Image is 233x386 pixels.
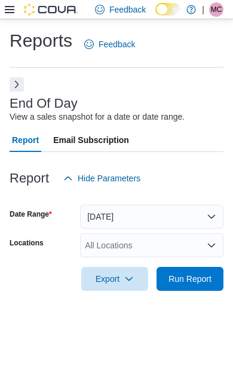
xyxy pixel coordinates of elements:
[78,172,140,184] span: Hide Parameters
[10,238,44,248] label: Locations
[157,267,223,291] button: Run Report
[10,209,52,219] label: Date Range
[109,4,146,16] span: Feedback
[59,166,145,190] button: Hide Parameters
[155,3,180,16] input: Dark Mode
[99,38,135,50] span: Feedback
[207,241,216,250] button: Open list of options
[211,2,222,17] span: MC
[202,2,204,17] p: |
[168,273,211,285] span: Run Report
[10,171,49,186] h3: Report
[10,29,72,53] h1: Reports
[209,2,223,17] div: Mike Cochrane
[24,4,78,16] img: Cova
[81,267,148,291] button: Export
[12,128,39,152] span: Report
[10,111,185,123] div: View a sales snapshot for a date or date range.
[88,267,141,291] span: Export
[79,32,140,56] a: Feedback
[10,96,78,111] h3: End Of Day
[53,128,129,152] span: Email Subscription
[10,77,24,92] button: Next
[80,205,223,229] button: [DATE]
